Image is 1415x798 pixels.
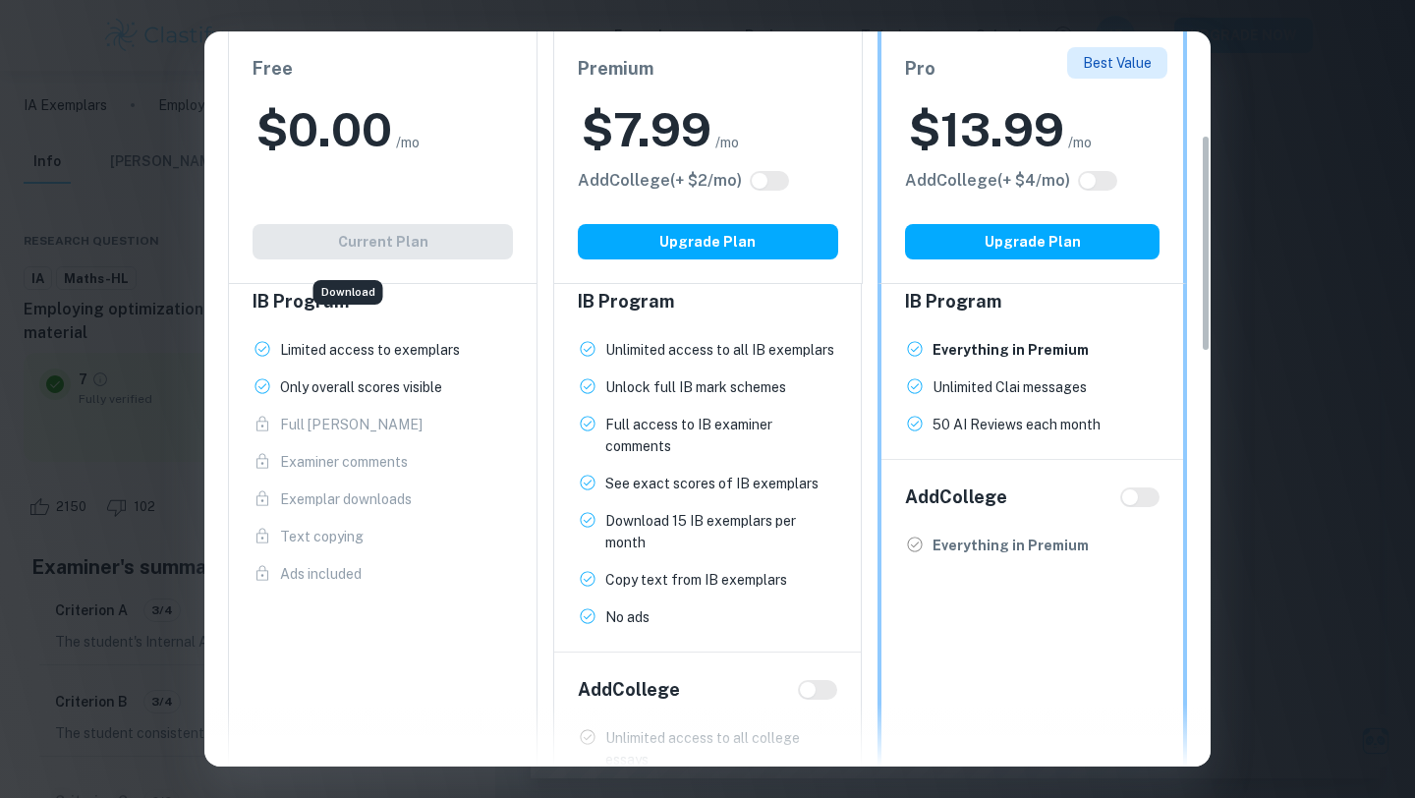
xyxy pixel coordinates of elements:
[280,563,362,585] p: Ads included
[253,288,513,315] h6: IB Program
[256,98,392,161] h2: $ 0.00
[605,414,838,457] p: Full access to IB examiner comments
[905,484,1007,511] h6: Add College
[253,55,513,83] h6: Free
[280,414,423,435] p: Full [PERSON_NAME]
[933,414,1101,435] p: 50 AI Reviews each month
[1068,132,1092,153] span: /mo
[313,280,383,305] div: Download
[578,169,742,193] h6: Click to see all the additional College features.
[582,98,711,161] h2: $ 7.99
[605,569,787,591] p: Copy text from IB exemplars
[578,288,838,315] h6: IB Program
[605,473,819,494] p: See exact scores of IB exemplars
[396,132,420,153] span: /mo
[905,169,1070,193] h6: Click to see all the additional College features.
[905,55,1160,83] h6: Pro
[578,676,680,704] h6: Add College
[905,288,1160,315] h6: IB Program
[905,224,1160,259] button: Upgrade Plan
[933,339,1089,361] p: Everything in Premium
[605,510,838,553] p: Download 15 IB exemplars per month
[605,606,650,628] p: No ads
[605,376,786,398] p: Unlock full IB mark schemes
[280,451,408,473] p: Examiner comments
[578,55,838,83] h6: Premium
[280,488,412,510] p: Exemplar downloads
[715,132,739,153] span: /mo
[933,535,1089,556] p: Everything in Premium
[578,224,838,259] button: Upgrade Plan
[280,339,460,361] p: Limited access to exemplars
[933,376,1087,398] p: Unlimited Clai messages
[605,339,834,361] p: Unlimited access to all IB exemplars
[280,376,442,398] p: Only overall scores visible
[280,526,364,547] p: Text copying
[1083,52,1152,74] p: Best Value
[909,98,1064,161] h2: $ 13.99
